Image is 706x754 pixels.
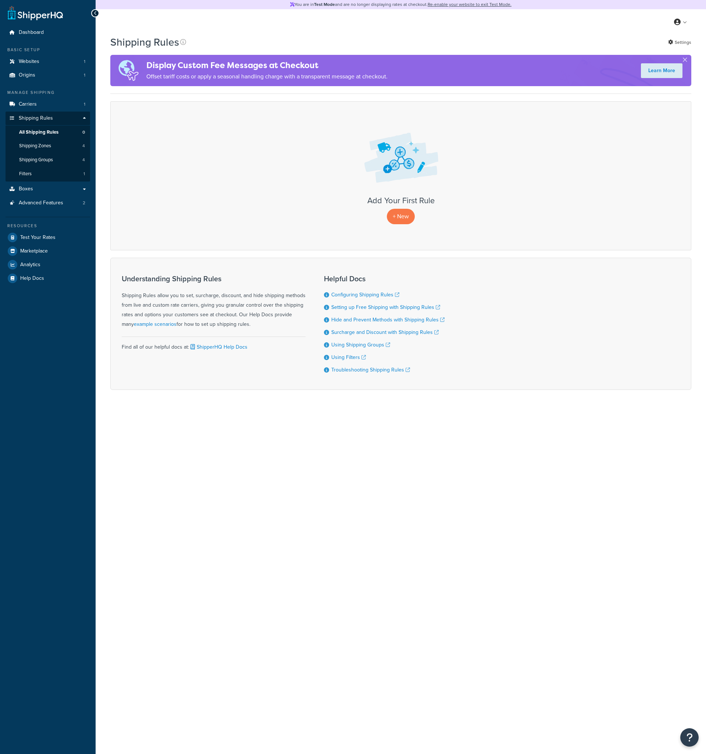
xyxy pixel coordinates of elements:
span: 2 [83,200,85,206]
button: Open Resource Center [680,728,699,747]
a: Websites 1 [6,55,90,68]
span: Shipping Groups [19,157,53,163]
a: Filters 1 [6,167,90,181]
span: Marketplace [20,248,48,254]
div: Shipping Rules allow you to set, surcharge, discount, and hide shipping methods from live and cus... [122,275,306,329]
h3: Helpful Docs [324,275,445,283]
a: example scenarios [134,320,176,328]
a: Re-enable your website to exit Test Mode. [428,1,511,8]
li: All Shipping Rules [6,126,90,139]
a: Learn More [641,63,682,78]
li: Shipping Rules [6,112,90,182]
li: Origins [6,68,90,82]
span: Help Docs [20,275,44,282]
span: Origins [19,72,35,78]
span: Dashboard [19,29,44,36]
span: Analytics [20,262,40,268]
span: Carriers [19,101,37,108]
a: Surcharge and Discount with Shipping Rules [331,328,439,336]
h3: Add Your First Rule [118,196,684,205]
a: Advanced Features 2 [6,196,90,210]
span: All Shipping Rules [19,129,58,135]
p: + New [387,209,415,224]
p: Offset tariff costs or apply a seasonal handling charge with a transparent message at checkout. [146,71,388,82]
span: 1 [84,101,85,108]
a: Hide and Prevent Methods with Shipping Rules [331,316,445,324]
li: Filters [6,167,90,181]
li: Advanced Features [6,196,90,210]
a: Shipping Zones 4 [6,139,90,153]
a: Marketplace [6,244,90,258]
span: Shipping Rules [19,115,53,121]
span: 4 [82,143,85,149]
a: Shipping Groups 4 [6,153,90,167]
a: Analytics [6,258,90,271]
span: Filters [19,171,32,177]
div: Find all of our helpful docs at: [122,337,306,352]
a: Test Your Rates [6,231,90,244]
a: Help Docs [6,272,90,285]
li: Carriers [6,98,90,111]
a: Using Filters [331,353,366,361]
span: Test Your Rates [20,235,56,241]
h3: Understanding Shipping Rules [122,275,306,283]
div: Basic Setup [6,47,90,53]
a: Dashboard [6,26,90,39]
a: Using Shipping Groups [331,341,390,349]
li: Websites [6,55,90,68]
div: Resources [6,223,90,229]
span: Websites [19,59,39,65]
li: Shipping Groups [6,153,90,167]
a: Shipping Rules [6,112,90,125]
li: Shipping Zones [6,139,90,153]
span: Advanced Features [19,200,63,206]
span: 1 [83,171,85,177]
span: 0 [82,129,85,135]
a: ShipperHQ Home [8,6,63,20]
span: Boxes [19,186,33,192]
a: Setting up Free Shipping with Shipping Rules [331,303,440,311]
span: 1 [84,59,85,65]
div: Manage Shipping [6,89,90,96]
a: Settings [668,37,691,47]
a: All Shipping Rules 0 [6,126,90,139]
a: Carriers 1 [6,98,90,111]
img: duties-banner-06bc72dcb5fe05cb3f9472aba00be2ae8eb53ab6f0d8bb03d382ba314ac3c341.png [110,55,146,86]
a: Boxes [6,182,90,196]
span: 4 [82,157,85,163]
a: Troubleshooting Shipping Rules [331,366,410,374]
a: Configuring Shipping Rules [331,291,399,299]
a: ShipperHQ Help Docs [189,343,247,351]
span: Shipping Zones [19,143,51,149]
a: Origins 1 [6,68,90,82]
h1: Shipping Rules [110,35,179,49]
strong: Test Mode [314,1,335,8]
span: 1 [84,72,85,78]
h4: Display Custom Fee Messages at Checkout [146,59,388,71]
